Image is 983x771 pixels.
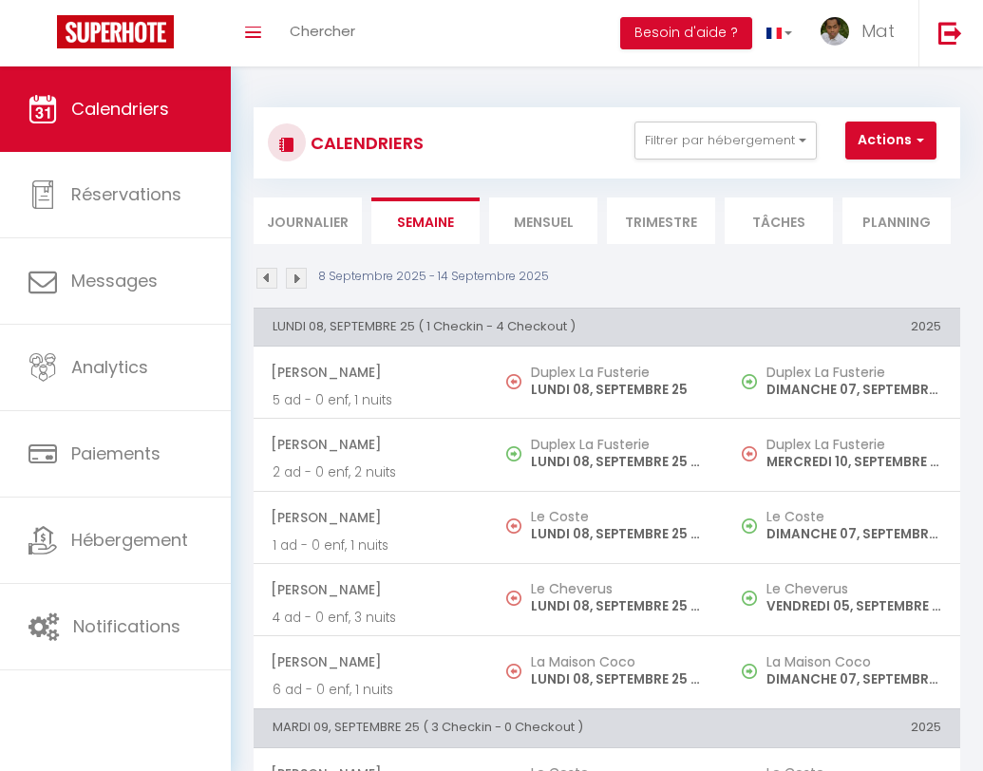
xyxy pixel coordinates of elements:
[271,644,470,680] span: [PERSON_NAME]
[725,308,960,346] th: 2025
[71,442,161,465] span: Paiements
[506,591,521,606] img: NO IMAGE
[531,365,706,380] h5: Duplex La Fusterie
[506,374,521,389] img: NO IMAGE
[531,380,706,400] p: LUNDI 08, SEPTEMBRE 25
[766,437,941,452] h5: Duplex La Fusterie
[766,654,941,669] h5: La Maison Coco
[938,21,962,45] img: logout
[254,197,362,244] li: Journalier
[725,197,833,244] li: Tâches
[766,509,941,524] h5: Le Coste
[254,709,725,747] th: MARDI 09, SEPTEMBRE 25 ( 3 Checkin - 0 Checkout )
[742,664,757,679] img: NO IMAGE
[766,581,941,596] h5: Le Cheverus
[290,21,355,41] span: Chercher
[271,499,470,536] span: [PERSON_NAME]
[273,462,470,482] p: 2 ad - 0 enf, 2 nuits
[71,97,169,121] span: Calendriers
[620,17,752,49] button: Besoin d'aide ?
[742,518,757,534] img: NO IMAGE
[531,452,706,472] p: LUNDI 08, SEPTEMBRE 25 - 17:00
[607,197,715,244] li: Trimestre
[489,197,597,244] li: Mensuel
[725,709,960,747] th: 2025
[71,269,158,292] span: Messages
[766,452,941,472] p: MERCREDI 10, SEPTEMBRE 25 - 09:00
[318,268,549,286] p: 8 Septembre 2025 - 14 Septembre 2025
[531,509,706,524] h5: Le Coste
[71,182,181,206] span: Réservations
[766,669,941,689] p: DIMANCHE 07, SEPTEMBRE 25 - 17:00
[766,365,941,380] h5: Duplex La Fusterie
[531,669,706,689] p: LUNDI 08, SEPTEMBRE 25 - 10:00
[742,591,757,606] img: NO IMAGE
[371,197,480,244] li: Semaine
[531,524,706,544] p: LUNDI 08, SEPTEMBRE 25 - 10:00
[766,596,941,616] p: VENDREDI 05, SEPTEMBRE 25 - 17:00
[71,528,188,552] span: Hébergement
[766,380,941,400] p: DIMANCHE 07, SEPTEMBRE 25
[271,426,470,462] span: [PERSON_NAME]
[634,122,817,160] button: Filtrer par hébergement
[842,197,951,244] li: Planning
[71,355,148,379] span: Analytics
[531,654,706,669] h5: La Maison Coco
[821,17,849,46] img: ...
[273,536,470,555] p: 1 ad - 0 enf, 1 nuits
[766,524,941,544] p: DIMANCHE 07, SEPTEMBRE 25 - 19:00
[742,374,757,389] img: NO IMAGE
[845,122,936,160] button: Actions
[57,15,174,48] img: Super Booking
[506,518,521,534] img: NO IMAGE
[273,680,470,700] p: 6 ad - 0 enf, 1 nuits
[271,572,470,608] span: [PERSON_NAME]
[271,354,470,390] span: [PERSON_NAME]
[273,390,470,410] p: 5 ad - 0 enf, 1 nuits
[15,8,72,65] button: Ouvrir le widget de chat LiveChat
[742,446,757,461] img: NO IMAGE
[531,437,706,452] h5: Duplex La Fusterie
[506,664,521,679] img: NO IMAGE
[254,308,725,346] th: LUNDI 08, SEPTEMBRE 25 ( 1 Checkin - 4 Checkout )
[273,608,470,628] p: 4 ad - 0 enf, 3 nuits
[531,581,706,596] h5: Le Cheverus
[531,596,706,616] p: LUNDI 08, SEPTEMBRE 25 - 10:00
[306,122,424,164] h3: CALENDRIERS
[73,614,180,638] span: Notifications
[861,19,895,43] span: Mat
